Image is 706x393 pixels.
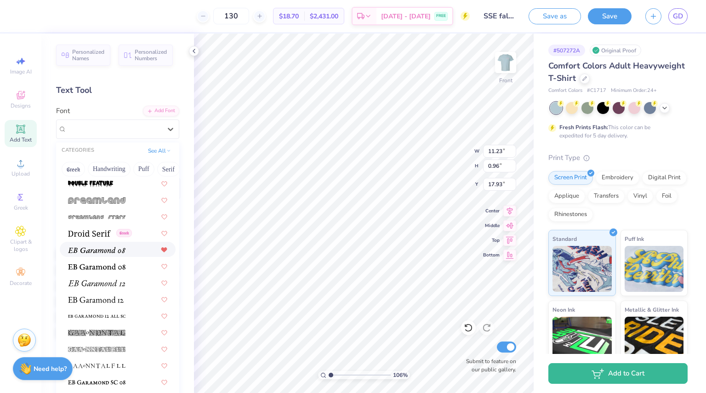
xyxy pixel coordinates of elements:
span: GD [673,11,683,22]
span: Comfort Colors [548,87,582,95]
div: Digital Print [642,171,687,185]
span: [DATE] - [DATE] [381,11,431,21]
span: Comfort Colors Adult Heavyweight T-Shirt [548,60,685,84]
img: EB Garamond Initials Fill2 [68,363,125,369]
span: Bottom [483,252,500,258]
span: Personalized Names [72,49,105,62]
img: Dreamland Stars [68,214,125,220]
span: FREE [436,13,446,19]
div: Add Font [143,106,179,116]
span: Image AI [10,68,32,75]
span: Standard [552,234,577,244]
img: Droid Serif [68,230,111,237]
img: EB Garamond Initials Fill1 [68,346,125,353]
strong: Fresh Prints Flash: [559,124,608,131]
input: Untitled Design [477,7,522,25]
img: Double Feature [68,181,113,187]
div: Text Tool [56,84,179,97]
button: See All [145,146,174,155]
strong: Need help? [34,365,67,373]
span: Greek [116,229,132,237]
img: Metallic & Glitter Ink [625,317,684,363]
span: Top [483,237,500,244]
div: Foil [656,189,678,203]
span: Personalized Numbers [135,49,167,62]
img: Puff Ink [625,246,684,292]
button: Puff [133,162,154,177]
button: Add to Cart [548,363,688,384]
span: Puff Ink [625,234,644,244]
div: # 507272A [548,45,585,56]
img: EB Garamond 12 (12 Italic) [68,280,125,286]
div: Screen Print [548,171,593,185]
div: Transfers [588,189,625,203]
button: Greek [62,162,85,177]
button: Serif [157,162,180,177]
span: Neon Ink [552,305,575,314]
div: CATEGORIES [62,147,94,154]
span: Designs [11,102,31,109]
label: Font [56,106,70,116]
img: EB Garamond 12 (12 Regular) [68,296,124,303]
img: EB Garamond 12 All SC [68,313,125,319]
div: Applique [548,189,585,203]
img: Front [496,53,515,72]
img: EB Garamond 08 (08 Regular) [68,263,125,270]
button: Handwriting [88,162,131,177]
span: Metallic & Glitter Ink [625,305,679,314]
div: Print Type [548,153,688,163]
span: $2,431.00 [310,11,338,21]
span: Center [483,208,500,214]
span: Middle [483,222,500,229]
button: Save as [529,8,581,24]
span: Upload [11,170,30,177]
span: # C1717 [587,87,606,95]
img: EB Garamond Initials [68,330,125,336]
span: $18.70 [279,11,299,21]
button: Save [588,8,632,24]
img: EB Garamond 08 (08 Italic) [68,247,125,253]
div: Original Proof [590,45,641,56]
img: EB Garamond SC 08 (08 Regular) [68,379,125,386]
div: Embroidery [596,171,639,185]
label: Submit to feature on our public gallery. [461,357,516,374]
input: – – [213,8,249,24]
div: Vinyl [627,189,653,203]
span: Add Text [10,136,32,143]
span: Minimum Order: 24 + [611,87,657,95]
div: Front [499,76,512,85]
span: 106 % [393,371,408,379]
a: GD [668,8,688,24]
span: Clipart & logos [5,238,37,253]
img: Dreamland [68,197,125,204]
div: Rhinestones [548,208,593,222]
img: Neon Ink [552,317,612,363]
span: Greek [14,204,28,211]
div: This color can be expedited for 5 day delivery. [559,123,672,140]
img: Standard [552,246,612,292]
span: Decorate [10,279,32,287]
